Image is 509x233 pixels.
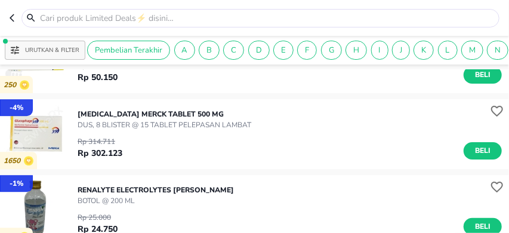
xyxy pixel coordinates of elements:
[78,109,251,119] p: [MEDICAL_DATA] Merck TABLET 500 MG
[372,45,388,56] span: I
[248,41,270,60] div: D
[297,41,317,60] div: F
[438,41,458,60] div: L
[78,212,118,223] p: Rp 25.000
[78,119,251,130] p: DUS, 8 BLISTER @ 15 TABLET PELEPASAN LAMBAT
[87,41,170,60] div: Pembelian Terakhir
[345,41,367,60] div: H
[174,41,195,60] div: A
[224,45,243,56] span: C
[88,45,169,56] span: Pembelian Terakhir
[199,41,220,60] div: B
[223,41,244,60] div: C
[322,45,341,56] span: G
[393,45,409,56] span: J
[175,45,195,56] span: A
[414,41,434,60] div: K
[5,41,85,60] button: Urutkan & Filter
[346,45,366,56] span: H
[439,45,457,56] span: L
[273,41,294,60] div: E
[371,41,388,60] div: I
[464,142,502,160] button: Beli
[473,220,493,233] span: Beli
[78,147,122,160] p: Rp 302.123
[473,145,493,157] span: Beli
[78,136,122,147] p: Rp 314.711
[10,178,23,189] p: - 1 %
[298,45,316,56] span: F
[25,46,79,55] p: Urutkan & Filter
[10,102,23,113] p: - 4 %
[78,195,234,206] p: BOTOL @ 200 ML
[488,45,508,56] span: N
[462,45,483,56] span: M
[39,12,496,24] input: Cari produk Limited Deals⚡ disini…
[249,45,269,56] span: D
[4,81,20,90] p: 250
[392,41,410,60] div: J
[321,41,342,60] div: G
[274,45,293,56] span: E
[414,45,433,56] span: K
[487,41,508,60] div: N
[464,66,502,84] button: Beli
[199,45,219,56] span: B
[461,41,483,60] div: M
[78,185,234,195] p: RENALYTE ELECTROLYTES [PERSON_NAME]
[78,71,118,84] p: Rp 50.150
[4,157,24,165] p: 1650
[473,69,493,81] span: Beli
